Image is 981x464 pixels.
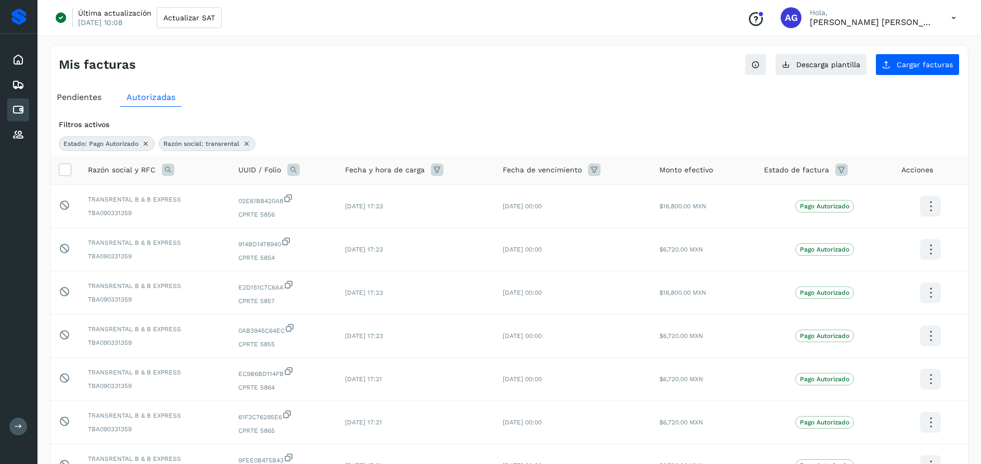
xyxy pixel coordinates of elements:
[7,48,29,71] div: Inicio
[7,98,29,121] div: Cuentas por pagar
[659,332,703,340] span: $6,720.00 MXN
[88,324,222,334] span: TRANSRENTAL B & B EXPRESS
[503,289,542,296] span: [DATE] 00:00
[57,92,101,102] span: Pendientes
[238,210,328,219] span: CPRTE 5856
[126,92,175,102] span: Autorizadas
[800,203,849,210] p: Pago Autorizado
[88,295,222,304] span: TBA090331359
[897,61,953,68] span: Cargar facturas
[7,73,29,96] div: Embarques
[238,409,328,422] span: 61F3C76295E6
[88,368,222,377] span: TRANSRENTAL B & B EXPRESS
[764,165,829,175] span: Estado de factura
[88,281,222,291] span: TRANSRENTAL B & B EXPRESS
[88,381,222,391] span: TBA090331359
[88,338,222,347] span: TBA090331359
[59,119,960,130] div: Filtros activos
[503,246,542,253] span: [DATE] 00:00
[238,236,328,249] span: 914BD1478940
[159,136,256,151] div: Razón social: transrental
[88,208,222,218] span: TBA090331359
[78,8,151,18] p: Última actualización
[7,123,29,146] div: Proveedores
[63,139,138,148] span: Estado: Pago Autorizado
[157,7,222,28] button: Actualizar SAT
[238,426,328,435] span: CPRTE 5865
[163,14,215,21] span: Actualizar SAT
[238,165,281,175] span: UUID / Folio
[810,17,935,27] p: Abigail Gonzalez Leon
[59,136,155,151] div: Estado: Pago Autorizado
[88,424,222,434] span: TBA090331359
[345,419,382,426] span: [DATE] 17:21
[800,419,849,426] p: Pago Autorizado
[345,165,425,175] span: Fecha y hora de carga
[88,165,156,175] span: Razón social y RFC
[659,246,703,253] span: $6,720.00 MXN
[659,419,703,426] span: $6,720.00 MXN
[659,203,706,210] span: $16,800.00 MXN
[659,375,703,383] span: $6,720.00 MXN
[503,419,542,426] span: [DATE] 00:00
[503,165,582,175] span: Fecha de vencimiento
[238,366,328,379] span: EC9B6BD114FB
[810,8,935,17] p: Hola,
[659,289,706,296] span: $16,800.00 MXN
[238,280,328,292] span: E2D151C7C6AA
[88,411,222,420] span: TRANSRENTAL B & B EXPRESS
[238,340,328,349] span: CPRTE 5855
[800,289,849,296] p: Pago Autorizado
[163,139,239,148] span: Razón social: transrental
[503,203,542,210] span: [DATE] 00:00
[659,165,713,175] span: Monto efectivo
[88,454,222,463] span: TRANSRENTAL B & B EXPRESS
[238,383,328,392] span: CPRTE 5864
[345,246,383,253] span: [DATE] 17:23
[88,195,222,204] span: TRANSRENTAL B & B EXPRESS
[796,61,860,68] span: Descarga plantilla
[345,289,383,296] span: [DATE] 17:23
[901,165,933,175] span: Acciones
[238,253,328,262] span: CPRTE 5854
[775,54,867,76] button: Descarga plantilla
[78,18,123,27] p: [DATE] 10:08
[238,323,328,335] span: 0AB3945C64EC
[800,246,849,253] p: Pago Autorizado
[345,332,383,340] span: [DATE] 17:23
[238,296,328,306] span: CPRTE 5857
[88,252,222,261] span: TBA090331359
[800,332,849,340] p: Pago Autorizado
[503,375,542,383] span: [DATE] 00:00
[503,332,542,340] span: [DATE] 00:00
[875,54,960,76] button: Cargar facturas
[345,375,382,383] span: [DATE] 17:21
[238,193,328,206] span: 02E61BB420A8
[345,203,383,210] span: [DATE] 17:23
[88,238,222,247] span: TRANSRENTAL B & B EXPRESS
[59,57,136,72] h4: Mis facturas
[800,375,849,383] p: Pago Autorizado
